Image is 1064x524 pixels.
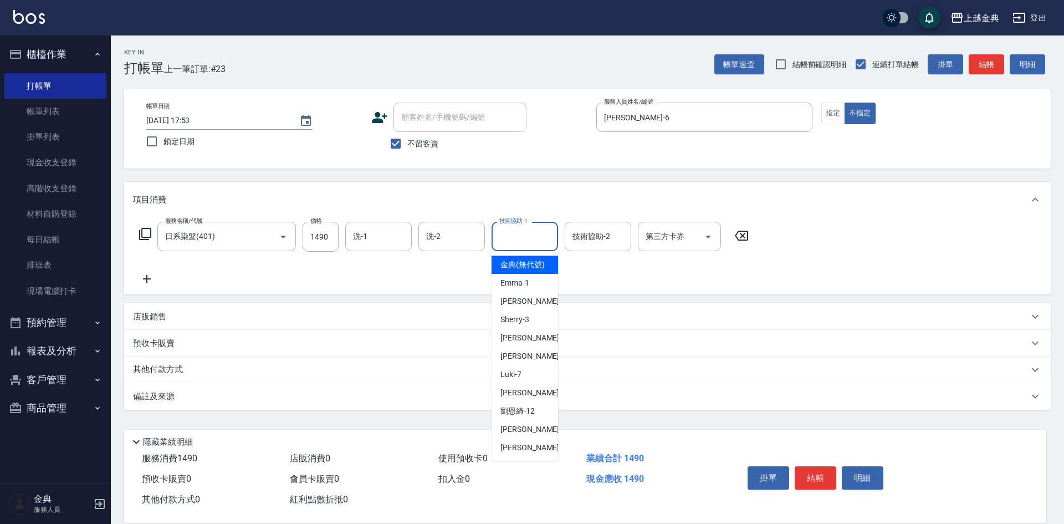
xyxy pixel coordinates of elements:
[4,308,106,337] button: 預約管理
[143,436,193,448] p: 隱藏業績明細
[124,330,1051,357] div: 預收卡販賣
[499,217,528,225] label: 技術協助-1
[4,176,106,201] a: 高階收支登錄
[500,350,566,362] span: [PERSON_NAME] -6
[438,474,470,484] span: 扣入金 0
[500,369,521,380] span: Luki -7
[969,54,1004,75] button: 結帳
[124,182,1051,217] div: 項目消費
[4,337,106,365] button: 報表及分析
[293,108,319,134] button: Choose date, selected date is 2025-09-18
[124,383,1051,410] div: 備註及來源
[872,59,919,70] span: 連續打單結帳
[4,278,106,304] a: 現場電腦打卡
[4,227,106,252] a: 每日結帳
[142,474,191,484] span: 預收卡販賣 0
[714,54,764,75] button: 帳單速查
[124,60,164,76] h3: 打帳單
[133,338,175,349] p: 預收卡販賣
[290,474,339,484] span: 會員卡販賣 0
[500,314,529,325] span: Sherry -3
[290,453,330,464] span: 店販消費 0
[4,73,106,99] a: 打帳單
[500,405,535,417] span: 劉恩綺 -12
[500,277,529,289] span: Emma -1
[500,424,570,435] span: [PERSON_NAME] -15
[310,217,322,225] label: 價格
[146,102,170,110] label: 帳單日期
[34,494,90,505] h5: 金典
[500,332,566,344] span: [PERSON_NAME] -5
[146,111,288,130] input: YYYY/MM/DD hh:mm
[586,474,644,484] span: 現金應收 1490
[500,296,566,307] span: [PERSON_NAME] -2
[4,365,106,394] button: 客戶管理
[4,150,106,175] a: 現金收支登錄
[13,10,45,24] img: Logo
[500,259,545,271] span: 金典 (無代號)
[4,394,106,423] button: 商品管理
[290,494,348,505] span: 紅利點數折抵 0
[604,98,653,106] label: 服務人員姓名/編號
[124,357,1051,383] div: 其他付款方式
[163,136,195,147] span: 鎖定日期
[586,453,644,464] span: 業績合計 1490
[1008,8,1051,28] button: 登出
[928,54,963,75] button: 掛單
[4,124,106,150] a: 掛單列表
[4,201,106,227] a: 材料自購登錄
[918,7,940,29] button: save
[165,217,202,225] label: 服務名稱/代號
[699,228,717,246] button: Open
[792,59,847,70] span: 結帳前確認明細
[845,103,876,124] button: 不指定
[821,103,845,124] button: 指定
[946,7,1004,29] button: 上越金典
[34,505,90,515] p: 服務人員
[274,228,292,246] button: Open
[142,494,200,505] span: 其他付款方式 0
[124,49,164,56] h2: Key In
[4,99,106,124] a: 帳單列表
[124,303,1051,330] div: 店販銷售
[748,466,789,490] button: 掛單
[164,62,226,76] span: 上一筆訂單:#23
[438,453,488,464] span: 使用預收卡 0
[133,364,188,376] p: 其他付款方式
[133,391,175,403] p: 備註及來源
[9,493,31,515] img: Person
[4,40,106,69] button: 櫃檯作業
[4,252,106,278] a: 排班表
[1010,54,1045,75] button: 明細
[500,387,566,399] span: [PERSON_NAME] -9
[407,138,438,150] span: 不留客資
[133,311,166,323] p: 店販銷售
[142,453,197,464] span: 服務消費 1490
[133,194,166,206] p: 項目消費
[500,442,570,454] span: [PERSON_NAME] -22
[795,466,836,490] button: 結帳
[842,466,883,490] button: 明細
[964,11,999,25] div: 上越金典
